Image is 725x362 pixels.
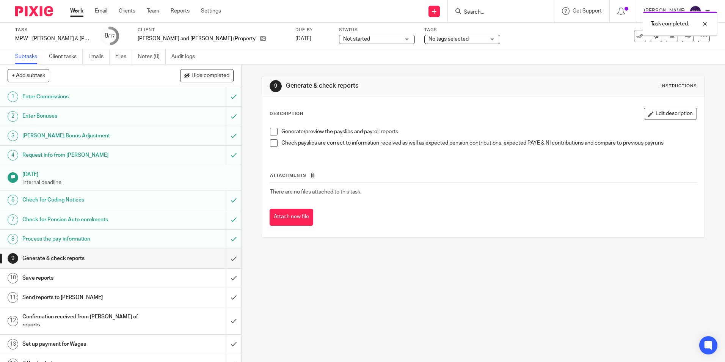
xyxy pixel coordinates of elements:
h1: Check for Coding Notices [22,194,153,206]
button: Hide completed [180,69,234,82]
img: Pixie [15,6,53,16]
div: Instructions [661,83,697,89]
p: Task completed. [651,20,689,28]
h1: Set up payment for Wages [22,338,153,350]
a: Emails [88,49,110,64]
div: 1 [8,91,18,102]
span: No tags selected [428,36,469,42]
p: Internal deadline [22,179,234,186]
p: Description [270,111,303,117]
div: 8 [8,234,18,244]
h1: Generate & check reports [22,253,153,264]
div: 12 [8,316,18,326]
p: Check payslips are correct to information received as well as expected pension contributions, exp... [281,139,696,147]
div: MPW - [PERSON_NAME] & [PERSON_NAME] Colchester - August [15,35,91,42]
div: 13 [8,339,18,349]
a: Notes (0) [138,49,166,64]
span: Hide completed [191,73,229,79]
h1: Confirmation received from [PERSON_NAME] of reports [22,311,153,331]
div: 11 [8,292,18,303]
div: 7 [8,214,18,225]
label: Task [15,27,91,33]
a: Subtasks [15,49,43,64]
a: Work [70,7,83,15]
span: Attachments [270,173,306,178]
a: Client tasks [49,49,83,64]
h1: Send reports to [PERSON_NAME] [22,292,153,303]
div: 9 [270,80,282,92]
h1: Save reports [22,272,153,284]
div: 8 [105,31,115,40]
h1: Enter Bonuses [22,110,153,122]
h1: Process the pay information [22,233,153,245]
a: Email [95,7,107,15]
h1: Check for Pension Auto enrolments [22,214,153,225]
div: 4 [8,150,18,161]
button: Attach new file [270,209,313,226]
a: Settings [201,7,221,15]
div: 3 [8,131,18,141]
a: Audit logs [171,49,201,64]
div: 2 [8,111,18,122]
a: Clients [119,7,135,15]
h1: [PERSON_NAME] Bonus Adjustment [22,130,153,142]
label: Status [339,27,415,33]
img: svg%3E [689,5,701,17]
span: Not started [343,36,370,42]
button: Edit description [644,108,697,120]
div: 10 [8,273,18,283]
button: + Add subtask [8,69,49,82]
span: [DATE] [295,36,311,41]
label: Due by [295,27,330,33]
h1: Request info from [PERSON_NAME] [22,150,153,161]
p: [PERSON_NAME] and [PERSON_NAME] (Property Agency) [138,35,256,42]
a: Reports [171,7,190,15]
h1: [DATE] [22,169,234,178]
div: 9 [8,253,18,264]
h1: Generate & check reports [286,82,499,90]
span: There are no files attached to this task. [270,189,361,195]
a: Team [147,7,159,15]
div: 6 [8,195,18,205]
p: Generate/preview the payslips and payroll reports [281,128,696,135]
h1: Enter Commissions [22,91,153,102]
a: Files [115,49,132,64]
small: /17 [108,34,115,38]
label: Client [138,27,286,33]
div: MPW - Harris &amp; Wood Colchester - August [15,35,91,42]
